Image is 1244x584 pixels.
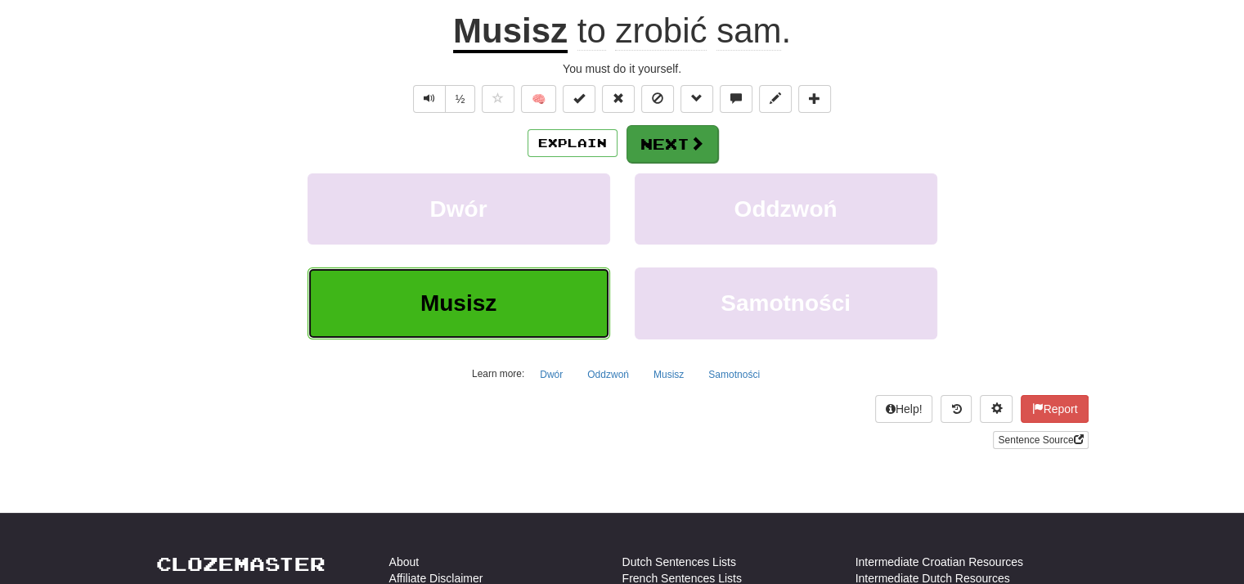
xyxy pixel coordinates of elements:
button: Play sentence audio (ctl+space) [413,85,446,113]
button: Dwór [308,173,610,245]
button: Samotności [635,267,937,339]
button: Report [1021,395,1088,423]
span: to [577,11,606,51]
span: zrobić [615,11,707,51]
button: Help! [875,395,933,423]
a: Dutch Sentences Lists [622,554,736,570]
a: Sentence Source [993,431,1088,449]
a: About [389,554,420,570]
span: sam [716,11,781,51]
div: Text-to-speech controls [410,85,476,113]
button: Discuss sentence (alt+u) [720,85,752,113]
button: Favorite sentence (alt+f) [482,85,514,113]
button: ½ [445,85,476,113]
button: Round history (alt+y) [941,395,972,423]
span: Dwór [430,196,487,222]
span: . [568,11,791,51]
button: Edit sentence (alt+d) [759,85,792,113]
a: Intermediate Croatian Resources [856,554,1023,570]
button: Add to collection (alt+a) [798,85,831,113]
button: Oddzwoń [635,173,937,245]
button: Next [626,125,718,163]
span: Oddzwoń [734,196,838,222]
button: Set this sentence to 100% Mastered (alt+m) [563,85,595,113]
button: Dwór [531,362,572,387]
span: Samotności [721,290,851,316]
span: Musisz [420,290,496,316]
button: Reset to 0% Mastered (alt+r) [602,85,635,113]
button: Oddzwoń [578,362,638,387]
a: Clozemaster [156,554,326,574]
button: Grammar (alt+g) [680,85,713,113]
button: 🧠 [521,85,556,113]
button: Ignore sentence (alt+i) [641,85,674,113]
button: Explain [528,129,618,157]
div: You must do it yourself. [156,61,1089,77]
small: Learn more: [472,368,524,380]
u: Musisz [453,11,568,53]
button: Musisz [308,267,610,339]
button: Samotności [699,362,769,387]
button: Musisz [644,362,693,387]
